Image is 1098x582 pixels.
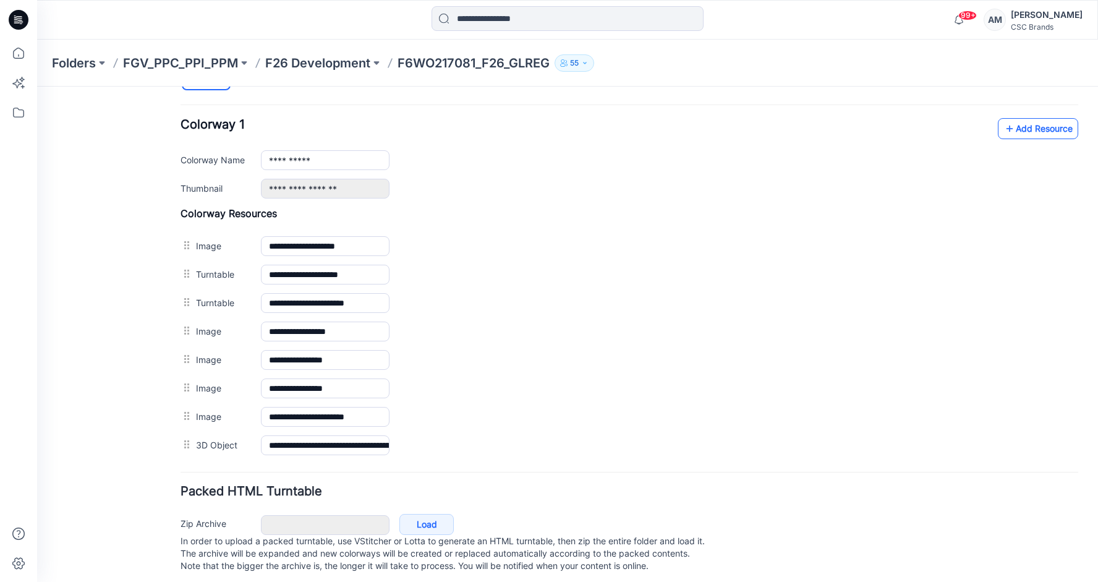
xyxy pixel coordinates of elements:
[159,266,211,280] label: Image
[159,152,211,166] label: Image
[159,323,211,336] label: Image
[159,238,211,251] label: Image
[143,430,211,443] label: Zip Archive
[159,351,211,365] label: 3D Object
[984,9,1006,31] div: AM
[123,54,238,72] a: FGV_PPC_PPI_PPM
[1011,7,1083,22] div: [PERSON_NAME]
[555,54,594,72] button: 55
[143,448,1041,486] p: In order to upload a packed turntable, use VStitcher or Lotta to generate an HTML turntable, then...
[159,181,211,194] label: Turntable
[362,427,417,448] a: Load
[143,399,1041,411] h4: Packed HTML Turntable
[1011,22,1083,32] div: CSC Brands
[398,54,550,72] p: F6WO217081_F26_GLREG
[570,56,579,70] p: 55
[143,121,1041,133] h4: Colorway Resources
[37,87,1098,582] iframe: edit-style
[958,11,977,20] span: 99+
[159,294,211,308] label: Image
[143,95,211,108] label: Thumbnail
[52,54,96,72] a: Folders
[159,209,211,223] label: Turntable
[265,54,370,72] a: F26 Development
